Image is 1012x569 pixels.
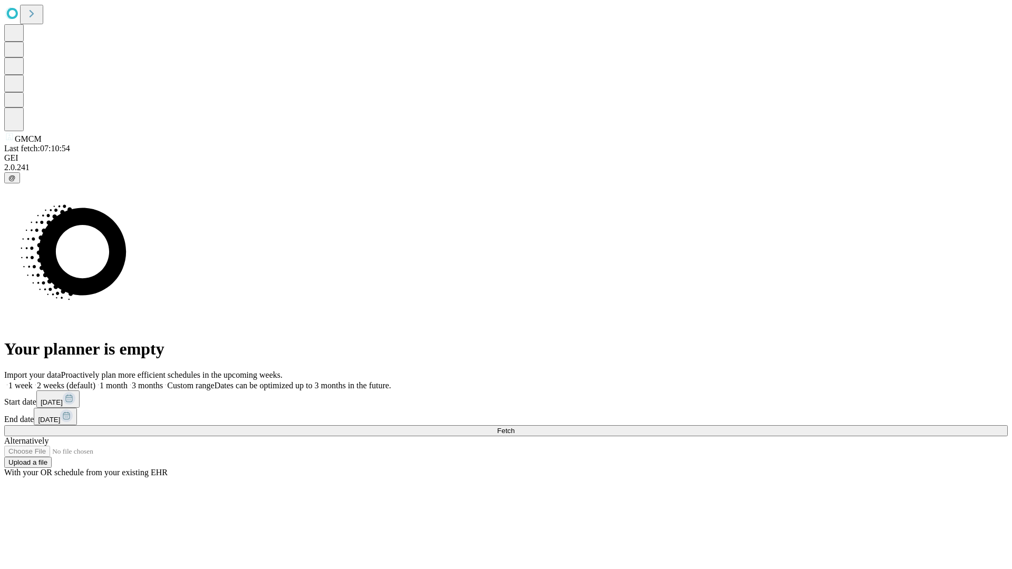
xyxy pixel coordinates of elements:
[4,339,1008,359] h1: Your planner is empty
[41,398,63,406] span: [DATE]
[4,144,70,153] span: Last fetch: 07:10:54
[497,427,514,435] span: Fetch
[4,408,1008,425] div: End date
[100,381,128,390] span: 1 month
[8,174,16,182] span: @
[4,163,1008,172] div: 2.0.241
[8,381,33,390] span: 1 week
[61,370,283,379] span: Proactively plan more efficient schedules in the upcoming weeks.
[4,390,1008,408] div: Start date
[4,153,1008,163] div: GEI
[37,381,95,390] span: 2 weeks (default)
[132,381,163,390] span: 3 months
[215,381,391,390] span: Dates can be optimized up to 3 months in the future.
[36,390,80,408] button: [DATE]
[4,370,61,379] span: Import your data
[167,381,214,390] span: Custom range
[4,457,52,468] button: Upload a file
[4,172,20,183] button: @
[15,134,42,143] span: GMCM
[38,416,60,424] span: [DATE]
[4,436,48,445] span: Alternatively
[34,408,77,425] button: [DATE]
[4,425,1008,436] button: Fetch
[4,468,168,477] span: With your OR schedule from your existing EHR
